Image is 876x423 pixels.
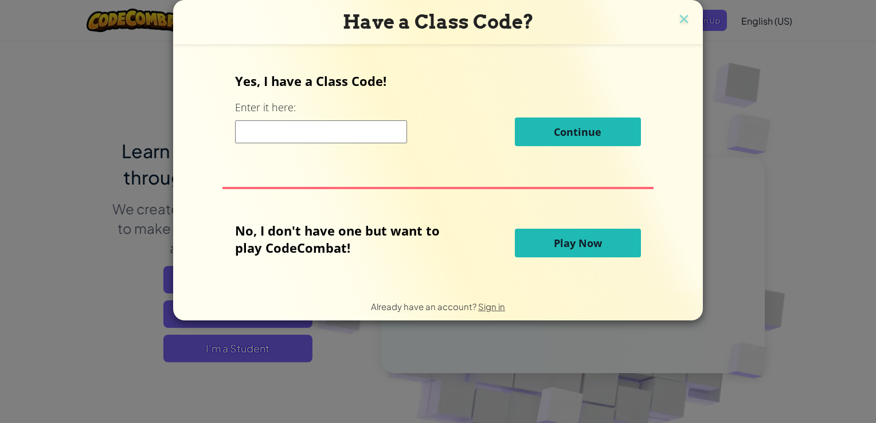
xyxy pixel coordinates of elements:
span: Already have an account? [371,301,478,312]
button: Continue [515,117,641,146]
button: Play Now [515,229,641,257]
label: Enter it here: [235,100,296,115]
img: close icon [676,11,691,29]
span: Continue [554,125,601,139]
a: Sign in [478,301,505,312]
span: Play Now [554,236,602,250]
p: Yes, I have a Class Code! [235,72,640,89]
span: Have a Class Code? [343,10,534,33]
p: No, I don't have one but want to play CodeCombat! [235,222,457,256]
